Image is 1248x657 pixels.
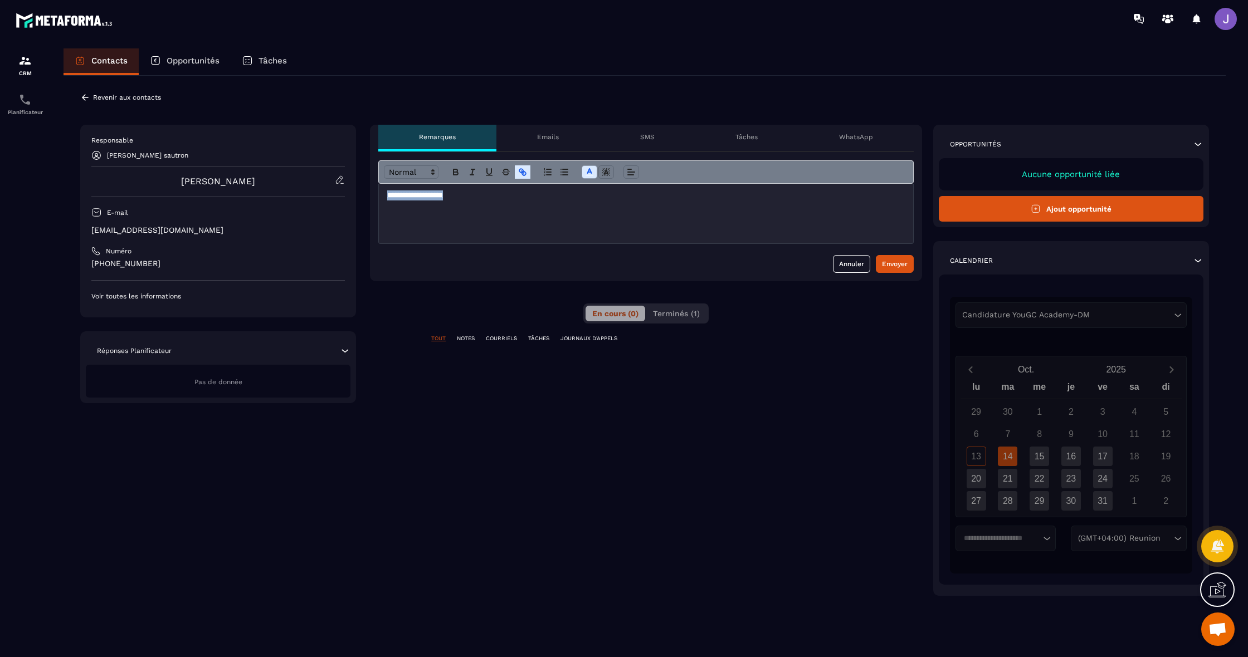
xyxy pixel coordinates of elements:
a: Contacts [64,48,139,75]
button: Envoyer [876,255,914,273]
p: TÂCHES [528,335,549,342]
p: Tâches [259,56,287,66]
span: Terminés (1) [653,309,700,318]
span: Pas de donnée [194,378,242,386]
button: En cours (0) [586,306,645,321]
img: scheduler [18,93,32,106]
p: Voir toutes les informations [91,292,345,301]
button: Annuler [833,255,870,273]
p: Tâches [735,133,758,141]
span: En cours (0) [592,309,638,318]
a: formationformationCRM [3,46,47,85]
p: Remarques [419,133,456,141]
p: E-mail [107,208,128,217]
p: Opportunités [167,56,220,66]
p: NOTES [457,335,475,342]
p: SMS [640,133,655,141]
p: Réponses Planificateur [97,346,172,355]
p: JOURNAUX D'APPELS [560,335,617,342]
p: Revenir aux contacts [93,94,161,101]
p: Emails [537,133,559,141]
p: [EMAIL_ADDRESS][DOMAIN_NAME] [91,225,345,236]
p: [PERSON_NAME] sautron [107,151,188,159]
div: Ouvrir le chat [1201,612,1235,646]
a: [PERSON_NAME] [181,176,255,187]
p: COURRIELS [486,335,517,342]
p: CRM [3,70,47,76]
p: Aucune opportunité liée [950,169,1192,179]
p: [PHONE_NUMBER] [91,258,345,269]
p: Opportunités [950,140,1001,149]
button: Ajout opportunité [939,196,1203,222]
p: WhatsApp [839,133,873,141]
a: Tâches [231,48,298,75]
p: Planificateur [3,109,47,115]
img: formation [18,54,32,67]
p: Calendrier [950,256,993,265]
button: Terminés (1) [646,306,706,321]
a: schedulerschedulerPlanificateur [3,85,47,124]
p: Responsable [91,136,345,145]
p: TOUT [431,335,446,342]
a: Opportunités [139,48,231,75]
div: Envoyer [882,258,908,269]
img: logo [16,10,116,31]
p: Contacts [91,56,128,66]
p: Numéro [106,247,131,256]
